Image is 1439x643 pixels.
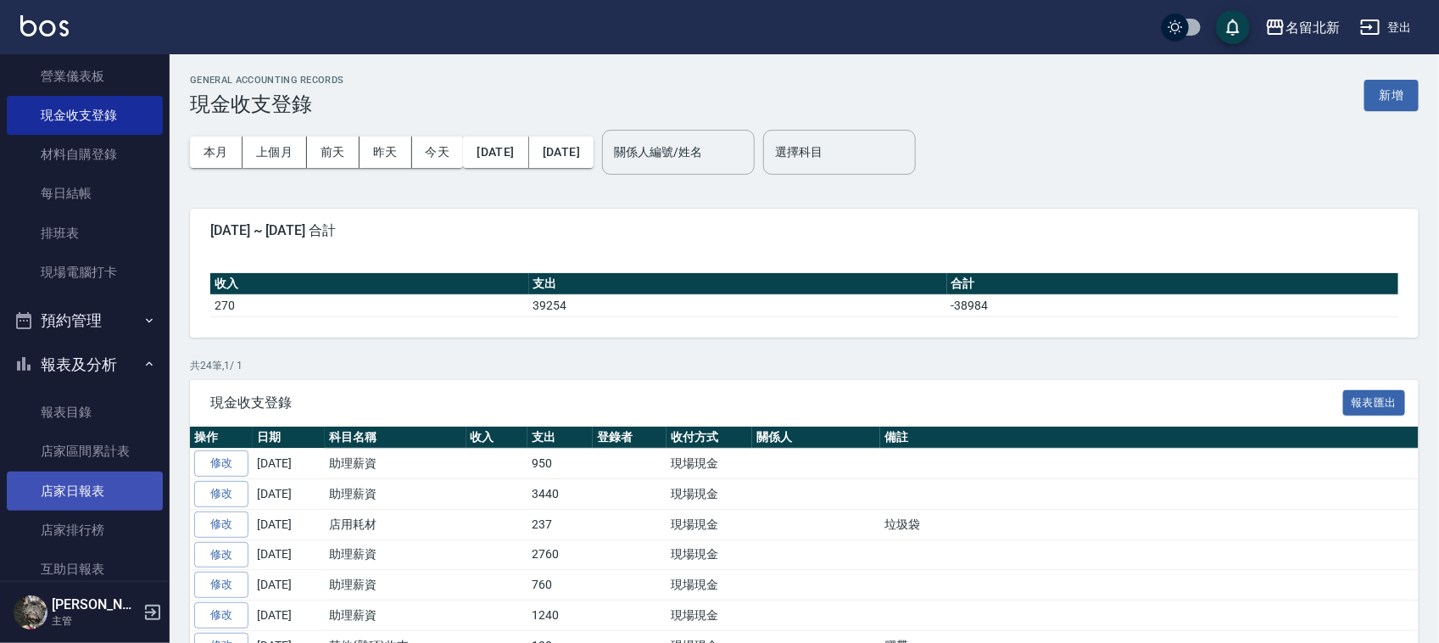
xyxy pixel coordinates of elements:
td: 助理薪資 [325,449,466,479]
th: 科目名稱 [325,427,466,449]
a: 修改 [194,481,248,507]
img: Logo [20,15,69,36]
td: 760 [527,570,593,601]
button: [DATE] [463,137,528,168]
td: 237 [527,509,593,540]
a: 店家區間累計表 [7,432,163,471]
button: save [1216,10,1250,44]
th: 關係人 [752,427,880,449]
button: 報表及分析 [7,343,163,387]
button: 新增 [1364,80,1419,111]
th: 日期 [253,427,325,449]
td: 2760 [527,540,593,570]
span: [DATE] ~ [DATE] 合計 [210,222,1398,239]
th: 支出 [527,427,593,449]
button: 今天 [412,137,464,168]
th: 收入 [210,273,529,295]
th: 收付方式 [667,427,752,449]
td: [DATE] [253,479,325,510]
a: 材料自購登錄 [7,135,163,174]
p: 共 24 筆, 1 / 1 [190,358,1419,373]
a: 修改 [194,450,248,477]
th: 備註 [880,427,1419,449]
h3: 現金收支登錄 [190,92,344,116]
button: 前天 [307,137,360,168]
td: 39254 [529,294,947,316]
td: 助理薪資 [325,601,466,631]
a: 新增 [1364,87,1419,103]
a: 互助日報表 [7,550,163,589]
p: 主管 [52,613,138,629]
a: 現場電腦打卡 [7,253,163,292]
td: 現場現金 [667,601,752,631]
td: [DATE] [253,570,325,601]
td: 店用耗材 [325,509,466,540]
td: 助理薪資 [325,540,466,570]
td: 現場現金 [667,449,752,479]
th: 支出 [529,273,947,295]
td: [DATE] [253,601,325,631]
a: 營業儀表板 [7,57,163,96]
a: 修改 [194,542,248,568]
td: 270 [210,294,529,316]
td: 現場現金 [667,570,752,601]
td: 垃圾袋 [880,509,1419,540]
span: 現金收支登錄 [210,394,1343,411]
td: 助理薪資 [325,479,466,510]
td: 現場現金 [667,509,752,540]
a: 店家排行榜 [7,511,163,550]
a: 每日結帳 [7,174,163,213]
a: 店家日報表 [7,472,163,511]
a: 修改 [194,512,248,538]
th: 收入 [466,427,528,449]
button: [DATE] [529,137,594,168]
div: 名留北新 [1286,17,1340,38]
th: 操作 [190,427,253,449]
td: -38984 [947,294,1398,316]
img: Person [14,595,47,629]
button: 名留北新 [1258,10,1347,45]
td: [DATE] [253,509,325,540]
a: 現金收支登錄 [7,96,163,135]
button: 登出 [1353,12,1419,43]
a: 報表目錄 [7,393,163,432]
h2: GENERAL ACCOUNTING RECORDS [190,75,344,86]
a: 修改 [194,572,248,598]
td: 現場現金 [667,479,752,510]
button: 本月 [190,137,243,168]
a: 排班表 [7,214,163,253]
a: 修改 [194,602,248,629]
button: 昨天 [360,137,412,168]
td: 3440 [527,479,593,510]
td: 助理薪資 [325,570,466,601]
th: 合計 [947,273,1398,295]
button: 預約管理 [7,299,163,343]
td: 1240 [527,601,593,631]
td: [DATE] [253,540,325,570]
td: 950 [527,449,593,479]
button: 上個月 [243,137,307,168]
td: 現場現金 [667,540,752,570]
th: 登錄者 [593,427,667,449]
td: [DATE] [253,449,325,479]
button: 報表匯出 [1343,390,1406,417]
a: 報表匯出 [1343,394,1406,410]
h5: [PERSON_NAME] [52,596,138,613]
